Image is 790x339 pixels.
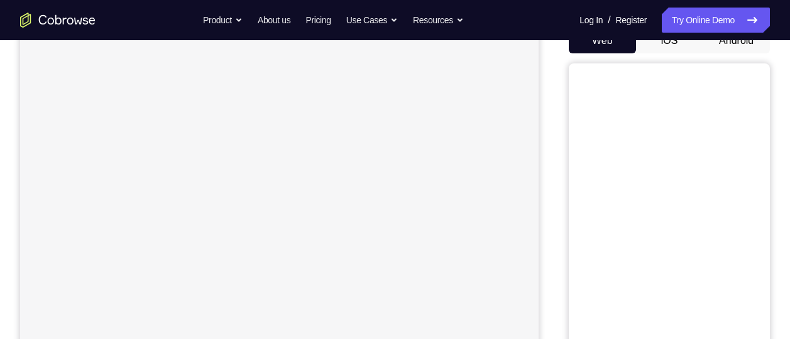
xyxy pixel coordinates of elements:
button: Web [569,28,636,53]
button: Resources [413,8,464,33]
a: Register [616,8,647,33]
button: Use Cases [346,8,398,33]
a: Pricing [305,8,331,33]
span: / [608,13,610,28]
button: Android [703,28,770,53]
a: Log In [579,8,603,33]
button: Product [203,8,243,33]
a: Go to the home page [20,13,96,28]
a: Try Online Demo [662,8,770,33]
a: About us [258,8,290,33]
button: iOS [636,28,703,53]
